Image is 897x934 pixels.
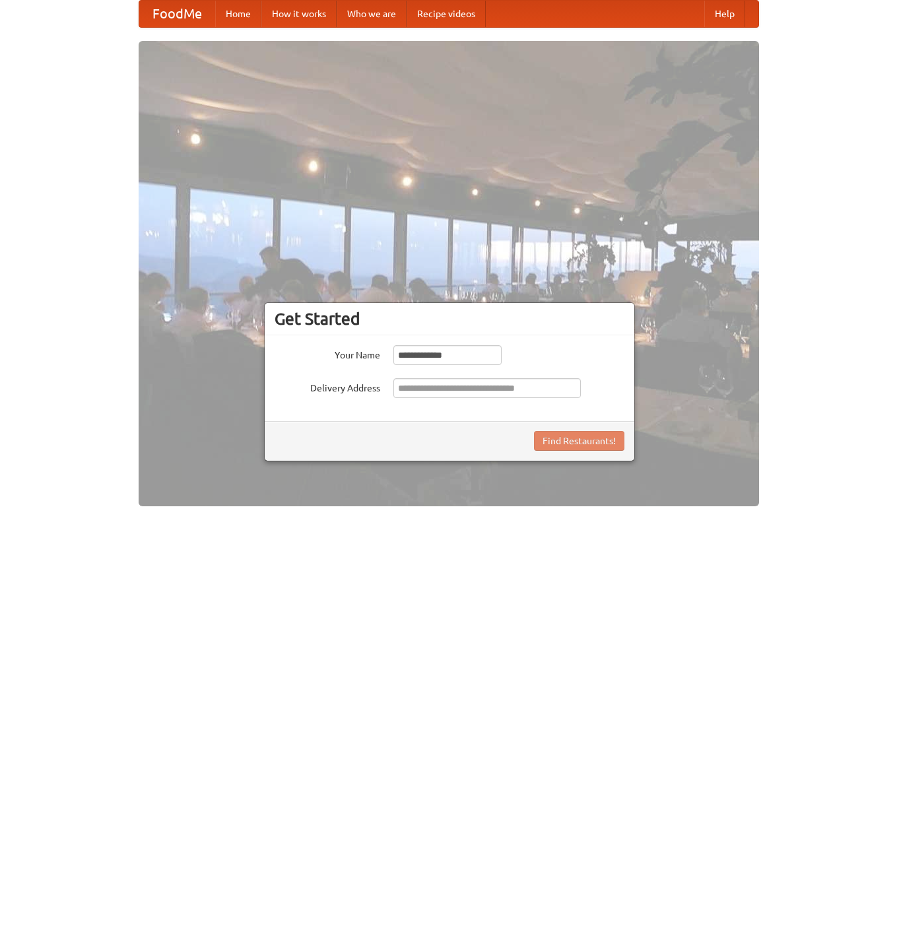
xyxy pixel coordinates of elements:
[337,1,407,27] a: Who we are
[275,309,624,329] h3: Get Started
[534,431,624,451] button: Find Restaurants!
[215,1,261,27] a: Home
[275,345,380,362] label: Your Name
[275,378,380,395] label: Delivery Address
[261,1,337,27] a: How it works
[704,1,745,27] a: Help
[139,1,215,27] a: FoodMe
[407,1,486,27] a: Recipe videos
